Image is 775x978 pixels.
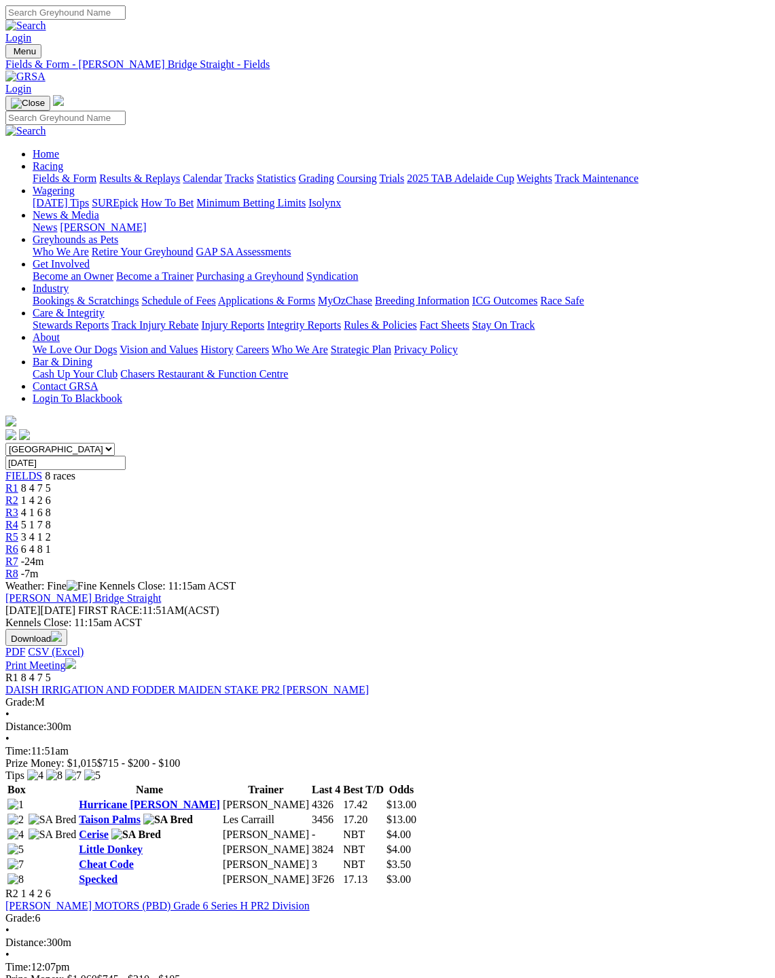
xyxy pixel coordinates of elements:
[311,798,341,812] td: 4326
[33,221,57,233] a: News
[5,617,770,629] div: Kennels Close: 11:15am ACST
[99,173,180,184] a: Results & Replays
[5,646,25,657] a: PDF
[84,769,101,782] img: 5
[386,873,411,885] span: $3.00
[7,844,24,856] img: 5
[33,246,770,258] div: Greyhounds as Pets
[5,125,46,137] img: Search
[33,246,89,257] a: Who We Are
[79,873,118,885] a: Specked
[11,98,45,109] img: Close
[386,858,411,870] span: $3.50
[33,270,113,282] a: Become an Owner
[311,813,341,827] td: 3456
[33,307,105,319] a: Care & Integrity
[5,531,18,543] a: R5
[386,844,411,855] span: $4.00
[5,568,18,579] span: R8
[5,58,770,71] a: Fields & Form - [PERSON_NAME] Bridge Straight - Fields
[5,20,46,32] img: Search
[236,344,269,355] a: Careers
[5,629,67,646] button: Download
[5,900,310,911] a: [PERSON_NAME] MOTORS (PBD) Grade 6 Series H PR2 Division
[5,83,31,94] a: Login
[53,95,64,106] img: logo-grsa-white.png
[5,721,46,732] span: Distance:
[116,270,194,282] a: Become a Trainer
[311,828,341,841] td: -
[5,470,42,482] span: FIELDS
[5,543,18,555] a: R6
[5,482,18,494] a: R1
[5,519,18,530] span: R4
[5,604,41,616] span: [DATE]
[5,456,126,470] input: Select date
[33,319,109,331] a: Stewards Reports
[7,873,24,886] img: 8
[33,380,98,392] a: Contact GRSA
[99,580,236,592] span: Kennels Close: 11:15am ACST
[331,344,391,355] a: Strategic Plan
[196,197,306,209] a: Minimum Betting Limits
[27,769,43,782] img: 4
[344,319,417,331] a: Rules & Policies
[21,494,51,506] span: 1 4 2 6
[420,319,469,331] a: Fact Sheets
[21,543,51,555] span: 6 4 8 1
[222,873,310,886] td: [PERSON_NAME]
[5,708,10,720] span: •
[33,283,69,294] a: Industry
[375,295,469,306] a: Breeding Information
[33,368,770,380] div: Bar & Dining
[225,173,254,184] a: Tracks
[5,32,31,43] a: Login
[28,646,84,657] a: CSV (Excel)
[5,684,369,695] a: DAISH IRRIGATION AND FODDER MAIDEN STAKE PR2 [PERSON_NAME]
[5,745,770,757] div: 11:51am
[33,368,118,380] a: Cash Up Your Club
[60,221,146,233] a: [PERSON_NAME]
[272,344,328,355] a: Who We Are
[120,344,198,355] a: Vision and Values
[79,814,141,825] a: Taison Palms
[97,757,181,769] span: $715 - $200 - $100
[342,843,384,856] td: NBT
[21,888,51,899] span: 1 4 2 6
[555,173,638,184] a: Track Maintenance
[78,604,219,616] span: 11:51AM(ACST)
[79,858,133,870] a: Cheat Code
[222,843,310,856] td: [PERSON_NAME]
[65,769,82,782] img: 7
[311,873,341,886] td: 3F26
[33,344,117,355] a: We Love Our Dogs
[7,829,24,841] img: 4
[33,295,139,306] a: Bookings & Scratchings
[5,646,770,658] div: Download
[342,783,384,797] th: Best T/D
[5,507,18,518] a: R3
[5,580,99,592] span: Weather: Fine
[33,344,770,356] div: About
[308,197,341,209] a: Isolynx
[5,44,41,58] button: Toggle navigation
[21,672,51,683] span: 8 4 7 5
[196,246,291,257] a: GAP SA Assessments
[5,672,18,683] span: R1
[472,295,537,306] a: ICG Outcomes
[5,961,31,973] span: Time:
[222,783,310,797] th: Trainer
[45,470,75,482] span: 8 races
[67,580,96,592] img: Fine
[5,912,770,924] div: 6
[19,429,30,440] img: twitter.svg
[21,519,51,530] span: 5 1 7 8
[342,858,384,871] td: NBT
[5,556,18,567] a: R7
[29,814,77,826] img: SA Bred
[46,769,62,782] img: 8
[5,416,16,427] img: logo-grsa-white.png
